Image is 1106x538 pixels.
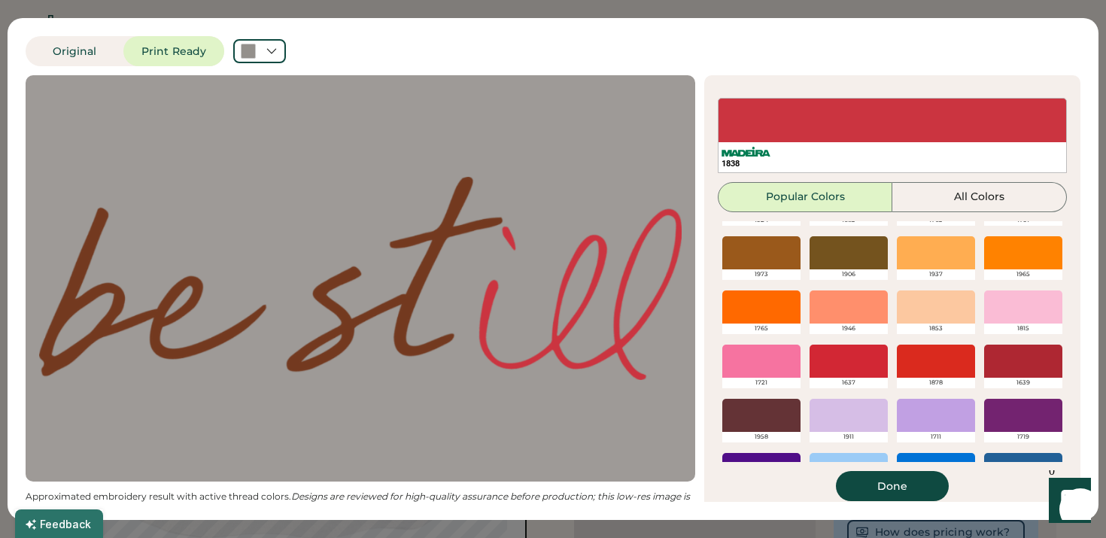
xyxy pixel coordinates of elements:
[722,147,770,157] img: Madeira%20Logo.svg
[722,269,801,280] div: 1973
[810,324,888,334] div: 1946
[718,182,892,212] button: Popular Colors
[123,36,224,66] button: Print Ready
[810,269,888,280] div: 1906
[722,215,801,226] div: 1924
[722,324,801,334] div: 1765
[984,215,1062,226] div: 1791
[26,491,692,514] em: Designs are reviewed for high-quality assurance before production; this low-res image is for illu...
[26,491,695,515] div: Approximated embroidery result with active thread colors.
[810,215,888,226] div: 1683
[897,269,975,280] div: 1937
[892,182,1067,212] button: All Colors
[897,324,975,334] div: 1853
[1035,470,1099,535] iframe: Front Chat
[984,324,1062,334] div: 1815
[722,432,801,442] div: 1958
[722,378,801,388] div: 1721
[897,378,975,388] div: 1878
[810,378,888,388] div: 1637
[897,432,975,442] div: 1711
[810,432,888,442] div: 1911
[984,378,1062,388] div: 1639
[984,432,1062,442] div: 1719
[26,36,123,66] button: Original
[836,471,949,501] button: Done
[897,215,975,226] div: 1763
[984,269,1062,280] div: 1965
[722,158,1063,169] div: 1838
